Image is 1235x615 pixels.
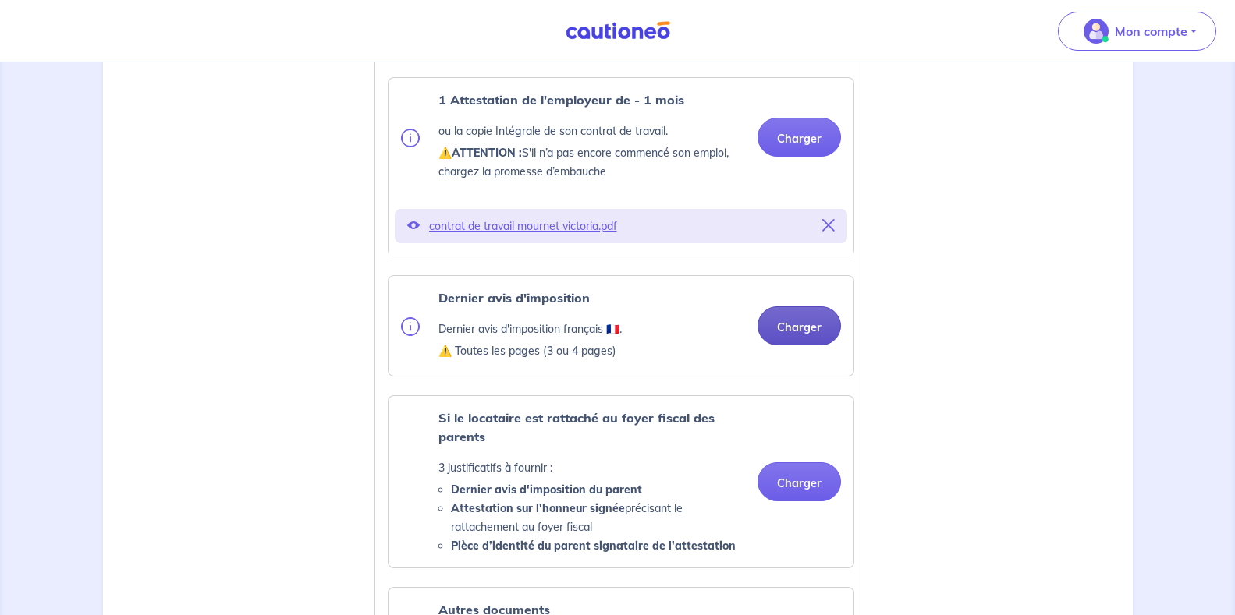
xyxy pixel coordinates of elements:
img: illu_account_valid_menu.svg [1084,19,1109,44]
div: categoryName: parental-tax-assessment, userCategory: cdi-without-trial [388,395,854,568]
strong: Dernier avis d'imposition [438,290,590,306]
strong: Pièce d’identité du parent signataire de l'attestation [451,539,736,553]
button: illu_account_valid_menu.svgMon compte [1058,12,1216,51]
p: contrat de travail mournet victoria.pdf [429,215,813,237]
p: Mon compte [1115,22,1187,41]
button: Charger [758,462,841,501]
p: ⚠️ S'il n’a pas encore commencé son emploi, chargez la promesse d’embauche [438,143,745,181]
div: categoryName: employment-contract, userCategory: cdi-without-trial [388,77,854,256]
div: categoryName: tax-assessment, userCategory: cdi-without-trial [388,275,854,376]
button: Charger [758,118,841,157]
button: Supprimer [822,215,835,237]
p: 3 justificatifs à fournir : [438,458,745,477]
li: précisant le rattachement au foyer fiscal [451,499,745,536]
button: Voir [407,215,420,237]
strong: 1 Attestation de l'employeur de - 1 mois [438,92,684,108]
img: info.svg [401,129,420,147]
p: Dernier avis d'imposition français 🇫🇷. [438,320,622,338]
img: info.svg [401,317,420,336]
strong: Attestation sur l'honneur signée [451,501,625,515]
p: ⚠️ Toutes les pages (3 ou 4 pages) [438,341,622,360]
strong: ATTENTION : [452,146,522,160]
strong: Dernier avis d'imposition du parent [451,482,642,497]
p: ou la copie Intégrale de son contrat de travail. [438,122,745,140]
button: Charger [758,306,841,345]
strong: Si le locataire est rattaché au foyer fiscal des parents [438,410,715,444]
img: Cautioneo [559,21,676,41]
